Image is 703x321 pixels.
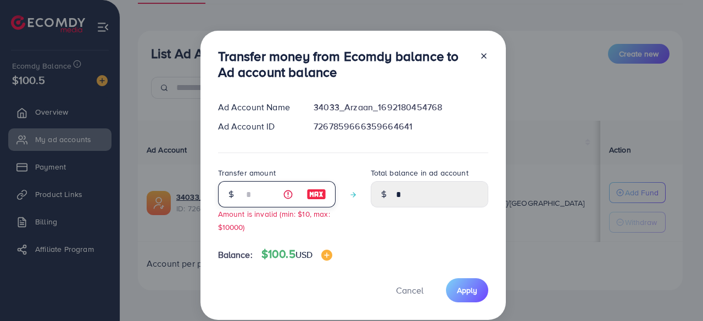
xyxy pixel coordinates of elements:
[295,249,313,261] span: USD
[218,48,471,80] h3: Transfer money from Ecomdy balance to Ad account balance
[305,101,496,114] div: 34033_Arzaan_1692180454768
[321,250,332,261] img: image
[446,278,488,302] button: Apply
[656,272,695,313] iframe: Chat
[209,101,305,114] div: Ad Account Name
[306,188,326,201] img: image
[218,167,276,178] label: Transfer amount
[218,209,330,232] small: Amount is invalid (min: $10, max: $10000)
[218,249,253,261] span: Balance:
[371,167,468,178] label: Total balance in ad account
[382,278,437,302] button: Cancel
[396,284,423,296] span: Cancel
[261,247,332,261] h4: $100.5
[305,120,496,133] div: 7267859666359664641
[209,120,305,133] div: Ad Account ID
[457,285,477,296] span: Apply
